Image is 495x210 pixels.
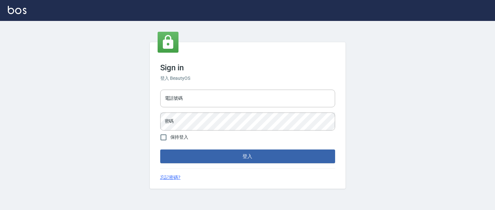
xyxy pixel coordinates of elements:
span: 保持登入 [170,134,189,141]
a: 忘記密碼? [160,174,181,181]
h3: Sign in [160,63,335,72]
img: Logo [8,6,26,14]
h6: 登入 BeautyOS [160,75,335,82]
button: 登入 [160,149,335,163]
